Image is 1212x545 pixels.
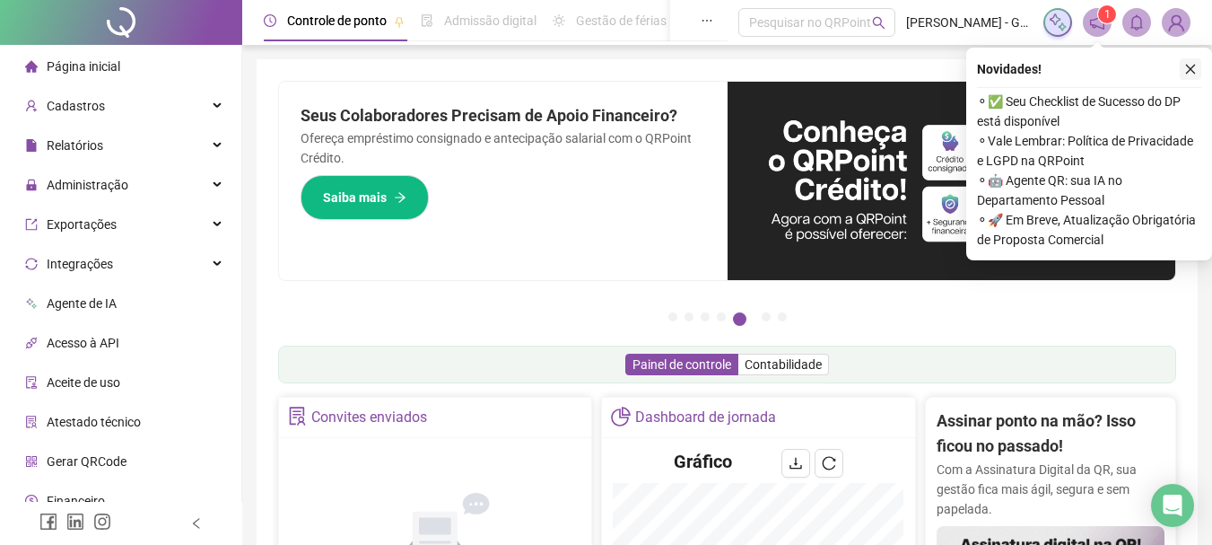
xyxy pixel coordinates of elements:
[47,257,113,271] span: Integrações
[745,357,822,372] span: Contabilidade
[977,210,1201,250] span: ⚬ 🚀 Em Breve, Atualização Obrigatória de Proposta Comercial
[668,312,677,321] button: 1
[47,494,105,508] span: Financeiro
[1151,484,1194,527] div: Open Intercom Messenger
[47,138,103,153] span: Relatórios
[301,175,429,220] button: Saiba mais
[635,402,776,433] div: Dashboard de jornada
[47,336,119,350] span: Acesso à API
[1089,14,1105,31] span: notification
[576,13,667,28] span: Gestão de férias
[421,14,433,27] span: file-done
[937,409,1164,460] h2: Assinar ponto na mão? Isso ficou no passado!
[822,456,836,470] span: reload
[977,59,1042,79] span: Novidades !
[444,13,536,28] span: Admissão digital
[25,218,38,231] span: export
[47,454,126,469] span: Gerar QRCode
[39,513,57,531] span: facebook
[25,60,38,73] span: home
[25,179,38,191] span: lock
[47,178,128,192] span: Administração
[311,402,427,433] div: Convites enviados
[66,513,84,531] span: linkedin
[674,449,732,474] h4: Gráfico
[25,495,38,507] span: dollar
[47,375,120,390] span: Aceite de uso
[684,312,693,321] button: 2
[872,16,885,30] span: search
[728,82,1176,280] img: banner%2F11e687cd-1386-4cbd-b13b-7bd81425532d.png
[977,92,1201,131] span: ⚬ ✅ Seu Checklist de Sucesso do DP está disponível
[47,415,141,429] span: Atestado técnico
[25,100,38,112] span: user-add
[1104,8,1111,21] span: 1
[1163,9,1190,36] img: 25190
[632,357,731,372] span: Painel de controle
[25,416,38,428] span: solution
[394,191,406,204] span: arrow-right
[25,455,38,468] span: qrcode
[553,14,565,27] span: sun
[190,517,203,530] span: left
[47,99,105,113] span: Cadastros
[25,139,38,152] span: file
[25,337,38,349] span: api
[906,13,1033,32] span: [PERSON_NAME] - GUARUJA SUPLEMENTOS
[1048,13,1068,32] img: sparkle-icon.fc2bf0ac1784a2077858766a79e2daf3.svg
[977,171,1201,210] span: ⚬ 🤖 Agente QR: sua IA no Departamento Pessoal
[47,59,120,74] span: Página inicial
[778,312,787,321] button: 7
[264,14,276,27] span: clock-circle
[47,217,117,232] span: Exportações
[323,188,387,207] span: Saiba mais
[1129,14,1145,31] span: bell
[733,312,746,326] button: 5
[288,407,307,426] span: solution
[762,312,771,321] button: 6
[394,16,405,27] span: pushpin
[93,513,111,531] span: instagram
[1184,63,1197,75] span: close
[287,13,387,28] span: Controle de ponto
[937,460,1164,519] p: Com a Assinatura Digital da QR, sua gestão fica mais ágil, segura e sem papelada.
[25,376,38,389] span: audit
[717,312,726,321] button: 4
[701,14,713,27] span: ellipsis
[789,456,803,470] span: download
[1098,5,1116,23] sup: 1
[301,128,706,168] p: Ofereça empréstimo consignado e antecipação salarial com o QRPoint Crédito.
[977,131,1201,171] span: ⚬ Vale Lembrar: Política de Privacidade e LGPD na QRPoint
[611,407,630,426] span: pie-chart
[701,312,710,321] button: 3
[301,103,706,128] h2: Seus Colaboradores Precisam de Apoio Financeiro?
[47,296,117,311] span: Agente de IA
[25,258,38,270] span: sync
